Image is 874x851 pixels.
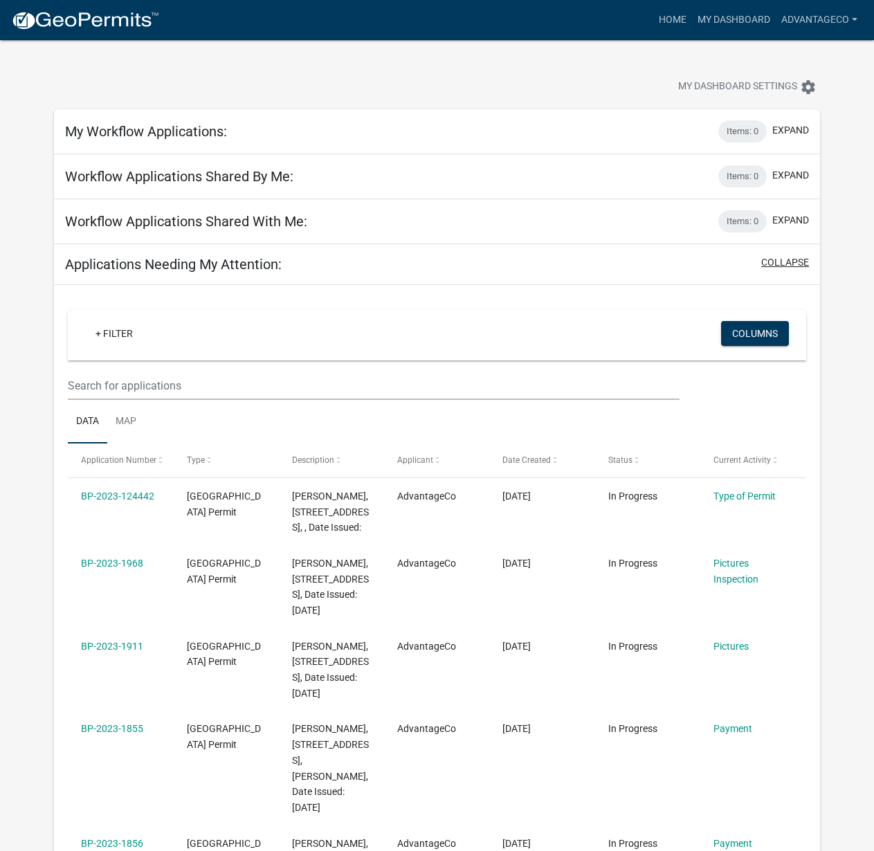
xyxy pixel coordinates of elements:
[721,321,789,346] button: Columns
[502,641,531,652] span: 04/19/2023
[700,443,805,477] datatable-header-cell: Current Activity
[608,838,657,849] span: In Progress
[772,168,809,183] button: expand
[397,558,456,569] span: AdvantageCo
[608,455,632,465] span: Status
[187,558,261,585] span: Isanti County Building Permit
[718,120,767,143] div: Items: 0
[397,455,433,465] span: Applicant
[678,79,797,95] span: My Dashboard Settings
[187,723,261,750] span: Isanti County Building Permit
[595,443,700,477] datatable-header-cell: Status
[84,321,144,346] a: + Filter
[68,400,107,444] a: Data
[718,210,767,232] div: Items: 0
[65,256,282,273] h5: Applications Needing My Attention:
[292,558,369,616] span: WILLIAM F CROTTY, 8823 387TH CT NW, Reside, Date Issued: 05/10/2023
[772,213,809,228] button: expand
[713,455,771,465] span: Current Activity
[667,73,828,100] button: My Dashboard Settingssettings
[713,558,749,569] a: Pictures
[81,455,156,465] span: Application Number
[713,641,749,652] a: Pictures
[776,7,863,33] a: AdvantageCo
[502,838,531,849] span: 04/07/2023
[187,641,261,668] span: Isanti County Building Permit
[713,838,752,849] a: Payment
[502,558,531,569] span: 05/09/2023
[384,443,489,477] datatable-header-cell: Applicant
[489,443,594,477] datatable-header-cell: Date Created
[397,723,456,734] span: AdvantageCo
[653,7,692,33] a: Home
[292,641,369,699] span: BENJAMIN BERNTSON, 2764 LONG LAKE DR NW, Reroof, Date Issued: 05/01/2023
[397,491,456,502] span: AdvantageCo
[107,400,145,444] a: Map
[187,491,261,518] span: Isanti County Building Permit
[718,165,767,187] div: Items: 0
[608,491,657,502] span: In Progress
[279,443,384,477] datatable-header-cell: Description
[397,838,456,849] span: AdvantageCo
[608,723,657,734] span: In Progress
[187,455,205,465] span: Type
[81,558,143,569] a: BP-2023-1968
[713,491,776,502] a: Type of Permit
[502,723,531,734] span: 04/07/2023
[81,723,143,734] a: BP-2023-1855
[81,838,143,849] a: BP-2023-1856
[68,372,680,400] input: Search for applications
[81,491,154,502] a: BP-2023-124442
[502,455,551,465] span: Date Created
[292,455,334,465] span: Description
[397,641,456,652] span: AdvantageCo
[68,443,173,477] datatable-header-cell: Application Number
[502,491,531,502] span: 05/10/2023
[81,641,143,652] a: BP-2023-1911
[173,443,278,477] datatable-header-cell: Type
[608,641,657,652] span: In Progress
[772,123,809,138] button: expand
[713,574,758,585] a: Inspection
[761,255,809,270] button: collapse
[692,7,776,33] a: My Dashboard
[292,723,369,813] span: SUSAN MIRON, 6731 253RD AVE NE, Reroof, Date Issued: 04/10/2023
[65,168,293,185] h5: Workflow Applications Shared By Me:
[713,723,752,734] a: Payment
[292,491,369,533] span: WILLIAM F CROTTY, 8823 387TH CT NW, , Date Issued:
[65,123,227,140] h5: My Workflow Applications:
[608,558,657,569] span: In Progress
[65,213,307,230] h5: Workflow Applications Shared With Me:
[800,79,817,95] i: settings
